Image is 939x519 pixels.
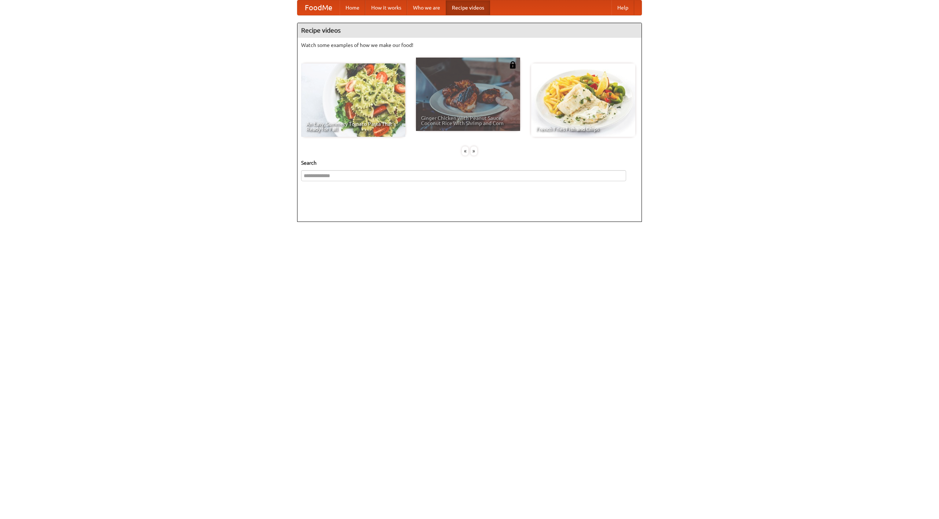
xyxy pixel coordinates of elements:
[471,146,477,156] div: »
[301,41,638,49] p: Watch some examples of how we make our food!
[531,63,635,137] a: French Fries Fish and Chips
[340,0,365,15] a: Home
[462,146,468,156] div: «
[611,0,634,15] a: Help
[301,63,405,137] a: An Easy, Summery Tomato Pasta That's Ready for Fall
[306,121,400,132] span: An Easy, Summery Tomato Pasta That's Ready for Fall
[301,159,638,167] h5: Search
[446,0,490,15] a: Recipe videos
[297,0,340,15] a: FoodMe
[297,23,642,38] h4: Recipe videos
[509,61,516,69] img: 483408.png
[536,127,630,132] span: French Fries Fish and Chips
[365,0,407,15] a: How it works
[407,0,446,15] a: Who we are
